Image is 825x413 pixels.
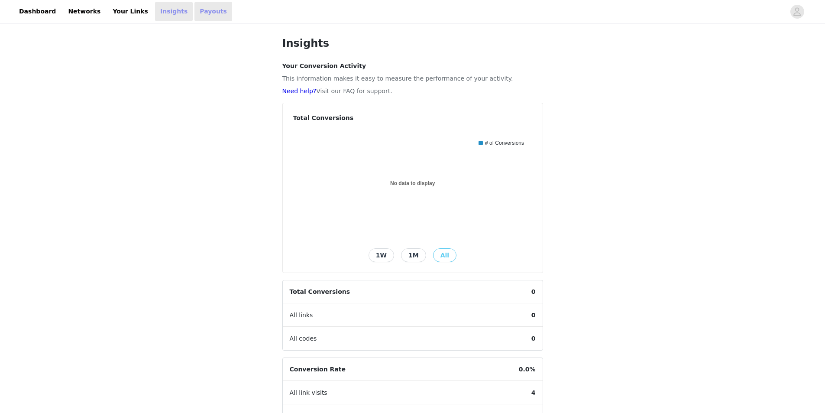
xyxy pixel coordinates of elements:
p: This information makes it easy to measure the performance of your activity. [282,74,543,83]
a: Your Links [107,2,153,21]
button: 1W [369,248,394,262]
h1: Insights [282,36,543,51]
text: No data to display [390,180,435,186]
text: # of Conversions [485,140,524,146]
h4: Your Conversion Activity [282,62,543,71]
h4: Total Conversions [293,114,532,123]
span: Conversion Rate [283,358,353,381]
a: Need help? [282,88,317,94]
a: Dashboard [14,2,61,21]
p: Visit our FAQ for support. [282,87,543,96]
span: All links [283,304,320,327]
a: Payouts [194,2,232,21]
div: avatar [793,5,801,19]
span: 0 [524,327,543,350]
a: Insights [155,2,193,21]
button: All [433,248,456,262]
span: 0.0% [512,358,543,381]
span: 0 [524,304,543,327]
span: Total Conversions [283,280,357,303]
span: All link visits [283,381,334,404]
span: 0 [524,280,543,303]
button: 1M [401,248,426,262]
span: All codes [283,327,324,350]
span: 4 [524,381,543,404]
a: Networks [63,2,106,21]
